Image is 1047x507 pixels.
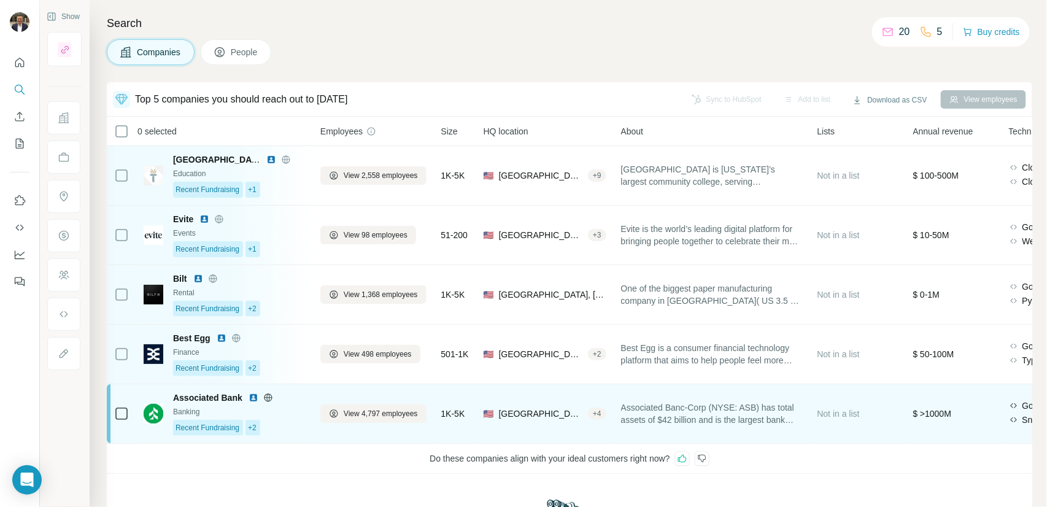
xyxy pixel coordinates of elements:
[10,244,29,266] button: Dashboard
[913,290,940,300] span: $ 0-1M
[176,184,239,195] span: Recent Fundraising
[137,125,177,137] span: 0 selected
[588,230,606,241] div: + 3
[817,125,835,137] span: Lists
[913,349,954,359] span: $ 50-100M
[344,408,418,419] span: View 4,797 employees
[588,408,606,419] div: + 4
[10,106,29,128] button: Enrich CSV
[344,170,418,181] span: View 2,558 employees
[266,155,276,164] img: LinkedIn logo
[344,349,412,360] span: View 498 employees
[817,171,860,180] span: Not in a list
[135,92,348,107] div: Top 5 companies you should reach out to [DATE]
[248,363,257,374] span: +2
[107,15,1032,32] h4: Search
[176,303,239,314] span: Recent Fundraising
[320,226,416,244] button: View 98 employees
[173,332,211,344] span: Best Egg
[963,23,1020,41] button: Buy credits
[144,344,163,364] img: Logo of Best Egg
[10,79,29,101] button: Search
[10,217,29,239] button: Use Surfe API
[249,393,258,403] img: LinkedIn logo
[441,408,465,420] span: 1K-5K
[173,287,306,298] div: Rental
[441,125,458,137] span: Size
[499,229,583,241] span: [GEOGRAPHIC_DATA], [US_STATE]
[320,285,427,304] button: View 1,368 employees
[484,348,494,360] span: 🇺🇸
[173,155,265,164] span: [GEOGRAPHIC_DATA]
[231,46,259,58] span: People
[320,404,427,423] button: View 4,797 employees
[344,289,418,300] span: View 1,368 employees
[320,125,363,137] span: Employees
[10,190,29,212] button: Use Surfe on LinkedIn
[621,401,803,426] span: Associated Banc-Corp (NYSE: ASB) has total assets of $42 billion and is the largest bank holding ...
[817,409,860,419] span: Not in a list
[144,285,163,304] img: Logo of Bilt
[817,230,860,240] span: Not in a list
[248,244,257,255] span: +1
[217,333,226,343] img: LinkedIn logo
[173,347,306,358] div: Finance
[173,228,306,239] div: Events
[844,91,935,109] button: Download as CSV
[441,169,465,182] span: 1K-5K
[144,404,163,424] img: Logo of Associated Bank
[173,273,187,285] span: Bilt
[484,125,528,137] span: HQ location
[173,168,306,179] div: Education
[484,288,494,301] span: 🇺🇸
[144,225,163,245] img: Logo of Evite
[10,133,29,155] button: My lists
[320,345,420,363] button: View 498 employees
[10,271,29,293] button: Feedback
[499,408,583,420] span: [GEOGRAPHIC_DATA], [US_STATE]
[621,125,644,137] span: About
[137,46,182,58] span: Companies
[937,25,943,39] p: 5
[499,169,583,182] span: [GEOGRAPHIC_DATA], [US_STATE]
[344,230,408,241] span: View 98 employees
[588,170,606,181] div: + 9
[484,229,494,241] span: 🇺🇸
[817,290,860,300] span: Not in a list
[10,52,29,74] button: Quick start
[913,409,952,419] span: $ >1000M
[441,288,465,301] span: 1K-5K
[12,465,42,495] div: Open Intercom Messenger
[441,229,468,241] span: 51-200
[107,444,1032,474] div: Do these companies align with your ideal customers right now?
[913,125,973,137] span: Annual revenue
[621,282,803,307] span: One of the biggest paper manufacturing company in [GEOGRAPHIC_DATA]( US 3.5 bn enterprize). Also ...
[193,274,203,284] img: LinkedIn logo
[913,171,959,180] span: $ 100-500M
[621,163,803,188] span: [GEOGRAPHIC_DATA] is [US_STATE]’s largest community college, serving approximately 63,000 adults ...
[176,363,239,374] span: Recent Fundraising
[38,7,88,26] button: Show
[248,303,257,314] span: +2
[173,406,306,417] div: Banking
[499,348,583,360] span: [GEOGRAPHIC_DATA], [US_STATE]
[199,214,209,224] img: LinkedIn logo
[441,348,469,360] span: 501-1K
[144,166,163,185] img: Logo of Wake Technical Community College
[484,169,494,182] span: 🇺🇸
[176,244,239,255] span: Recent Fundraising
[176,422,239,433] span: Recent Fundraising
[499,288,606,301] span: [GEOGRAPHIC_DATA], [US_STATE]
[248,184,257,195] span: +1
[913,230,949,240] span: $ 10-50M
[588,349,606,360] div: + 2
[484,408,494,420] span: 🇺🇸
[10,12,29,32] img: Avatar
[248,422,257,433] span: +2
[173,392,242,404] span: Associated Bank
[621,223,803,247] span: Evite is the world’s leading digital platform for bringing people together to celebrate their mos...
[621,342,803,366] span: Best Egg is a consumer financial technology platform that aims to help people feel more confident...
[817,349,860,359] span: Not in a list
[899,25,910,39] p: 20
[320,166,427,185] button: View 2,558 employees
